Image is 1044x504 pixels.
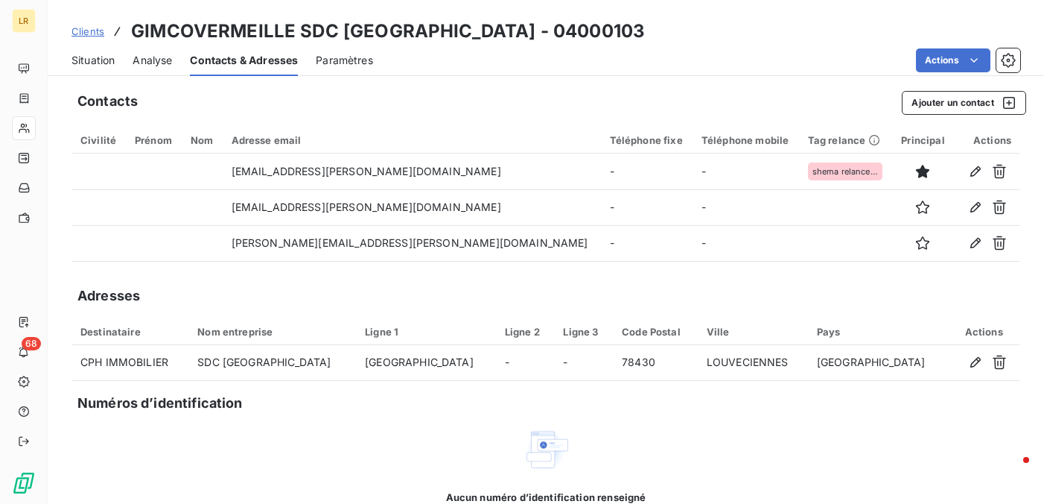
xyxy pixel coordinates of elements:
[812,167,878,176] span: shema relance classique copro
[223,189,601,225] td: [EMAIL_ADDRESS][PERSON_NAME][DOMAIN_NAME]
[993,453,1029,489] iframe: Intercom live chat
[916,48,990,72] button: Actions
[817,326,939,338] div: Pays
[80,134,117,146] div: Civilité
[77,91,138,112] h5: Contacts
[22,337,41,350] span: 68
[133,53,172,68] span: Analyse
[191,134,214,146] div: Nom
[80,326,179,338] div: Destinataire
[496,345,555,381] td: -
[223,154,601,189] td: [EMAIL_ADDRESS][PERSON_NAME][DOMAIN_NAME]
[71,25,104,37] span: Clients
[71,24,104,39] a: Clients
[190,53,298,68] span: Contacts & Adresses
[446,491,646,503] span: Aucun numéro d’identification renseigné
[902,91,1026,115] button: Ajouter un contact
[71,53,115,68] span: Situation
[698,345,808,381] td: LOUVECIENNES
[223,225,601,261] td: [PERSON_NAME][EMAIL_ADDRESS][PERSON_NAME][DOMAIN_NAME]
[693,225,799,261] td: -
[693,154,799,189] td: -
[71,345,188,381] td: CPH IMMOBILIER
[601,225,693,261] td: -
[12,471,36,495] img: Logo LeanPay
[232,134,592,146] div: Adresse email
[522,426,570,473] img: Empty state
[957,326,1011,338] div: Actions
[563,326,604,338] div: Ligne 3
[901,134,945,146] div: Principal
[135,134,173,146] div: Prénom
[316,53,373,68] span: Paramètres
[12,9,36,33] div: LR
[188,345,356,381] td: SDC [GEOGRAPHIC_DATA]
[610,134,684,146] div: Téléphone fixe
[601,154,693,189] td: -
[356,345,496,381] td: [GEOGRAPHIC_DATA]
[963,134,1011,146] div: Actions
[77,393,243,414] h5: Numéros d’identification
[808,134,883,146] div: Tag relance
[131,18,645,45] h3: GIMCOVERMEILLE SDC [GEOGRAPHIC_DATA] - 04000103
[554,345,613,381] td: -
[365,326,487,338] div: Ligne 1
[613,345,698,381] td: 78430
[701,134,790,146] div: Téléphone mobile
[808,345,948,381] td: [GEOGRAPHIC_DATA]
[707,326,799,338] div: Ville
[505,326,546,338] div: Ligne 2
[693,189,799,225] td: -
[601,189,693,225] td: -
[197,326,347,338] div: Nom entreprise
[77,286,140,306] h5: Adresses
[622,326,689,338] div: Code Postal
